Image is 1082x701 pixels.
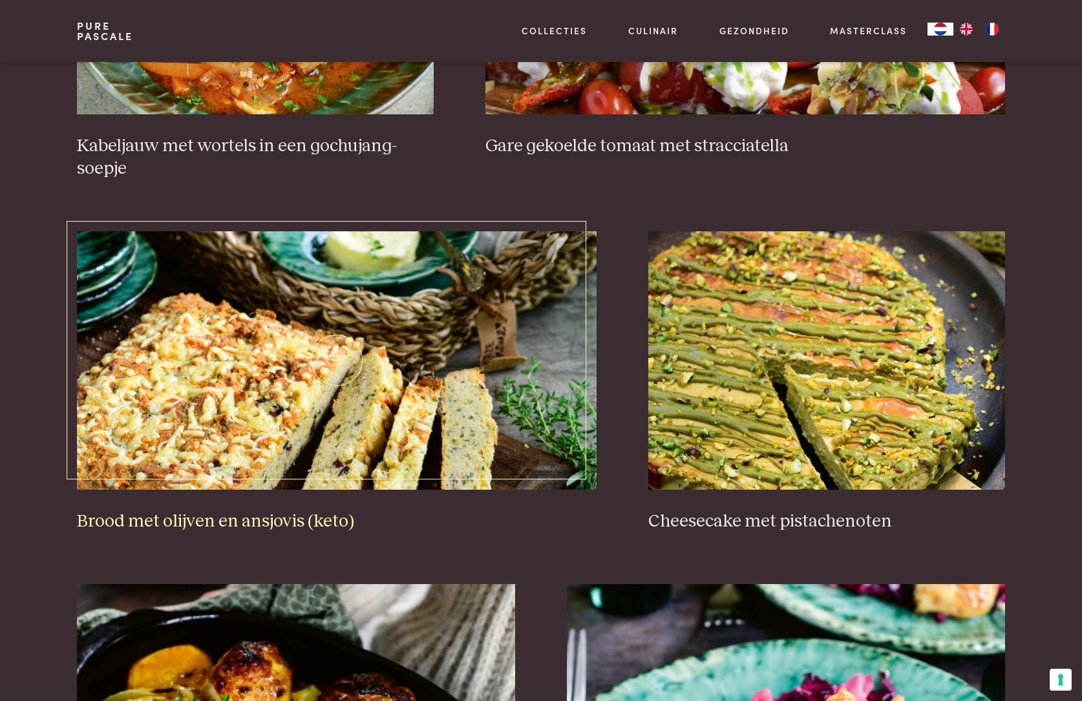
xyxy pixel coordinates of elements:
[648,231,1005,532] a: Cheesecake met pistachenoten Cheesecake met pistachenoten
[485,135,1006,158] h3: Gare gekoelde tomaat met stracciatella
[77,135,434,180] h3: Kabeljauw met wortels in een gochujang-soepje
[77,510,597,533] h3: Brood met olijven en ansjovis (keto)
[1050,669,1072,691] button: Uw voorkeuren voor toestemming voor trackingtechnologieën
[648,510,1005,533] h3: Cheesecake met pistachenoten
[522,24,587,37] a: Collecties
[953,23,979,36] a: EN
[979,23,1005,36] a: FR
[928,23,953,36] a: NL
[953,23,1005,36] ul: Language list
[77,231,597,532] a: Brood met olijven en ansjovis (keto) Brood met olijven en ansjovis (keto)
[77,231,597,490] img: Brood met olijven en ansjovis (keto)
[719,24,789,37] a: Gezondheid
[928,23,953,36] div: Language
[77,21,133,41] a: PurePascale
[648,231,1005,490] img: Cheesecake met pistachenoten
[830,24,907,37] a: Masterclass
[628,24,678,37] a: Culinair
[928,23,1005,36] aside: Language selected: Nederlands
